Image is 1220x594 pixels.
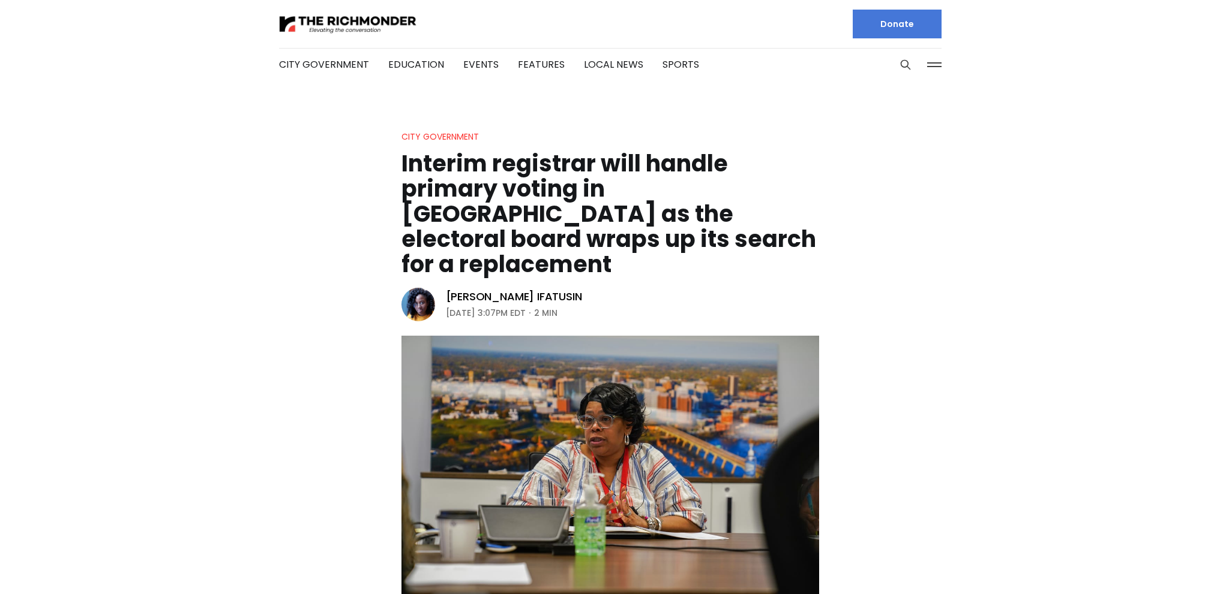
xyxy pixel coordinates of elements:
[584,58,643,71] a: Local News
[401,131,479,143] a: City Government
[534,306,557,320] span: 2 min
[279,58,369,71] a: City Government
[853,10,942,38] a: Donate
[388,58,444,71] a: Education
[446,290,582,304] a: [PERSON_NAME] Ifatusin
[446,306,526,320] time: [DATE] 3:07PM EDT
[279,14,417,35] img: The Richmonder
[897,56,915,74] button: Search this site
[401,151,819,277] h1: Interim registrar will handle primary voting in [GEOGRAPHIC_DATA] as the electoral board wraps up...
[463,58,499,71] a: Events
[663,58,699,71] a: Sports
[518,58,565,71] a: Features
[401,288,435,321] img: Victoria A. Ifatusin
